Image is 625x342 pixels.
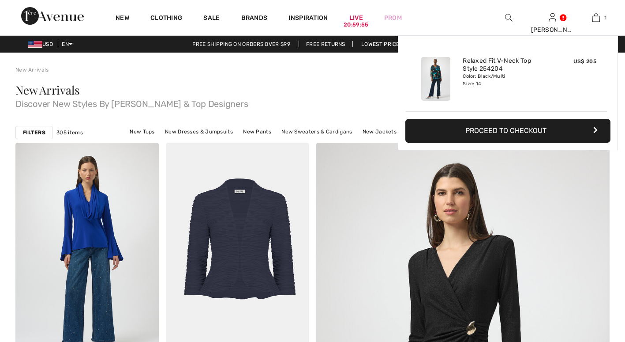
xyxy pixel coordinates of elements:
[62,41,73,47] span: EN
[349,13,363,23] a: Live20:59:55
[549,12,556,23] img: My Info
[463,57,550,73] a: Relaxed Fit V-Neck Top Style 254204
[23,129,45,137] strong: Filters
[288,14,328,23] span: Inspiration
[28,41,42,48] img: US Dollar
[116,14,129,23] a: New
[531,25,574,34] div: [PERSON_NAME]
[354,41,440,47] a: Lowest Price Guarantee
[56,129,83,137] span: 305 items
[384,13,402,23] a: Prom
[573,58,596,65] span: US$ 205
[405,119,610,143] button: Proceed to Checkout
[299,41,353,47] a: Free Returns
[463,73,550,87] div: Color: Black/Multi Size: 14
[15,96,610,108] span: Discover New Styles By [PERSON_NAME] & Top Designers
[277,126,356,137] a: New Sweaters & Cardigans
[241,14,268,23] a: Brands
[185,41,297,47] a: Free shipping on orders over $99
[358,126,427,137] a: New Jackets & Blazers
[575,12,618,23] a: 1
[421,57,450,101] img: Relaxed Fit V-Neck Top Style 254204
[505,12,513,23] img: search the website
[161,126,237,137] a: New Dresses & Jumpsuits
[125,126,159,137] a: New Tops
[592,12,600,23] img: My Bag
[150,14,182,23] a: Clothing
[239,126,276,137] a: New Pants
[604,14,606,22] span: 1
[203,14,220,23] a: Sale
[21,7,84,25] img: 1ère Avenue
[549,13,556,22] a: Sign In
[28,41,56,47] span: USD
[344,21,368,29] div: 20:59:55
[15,67,49,73] a: New Arrivals
[15,82,79,98] span: New Arrivals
